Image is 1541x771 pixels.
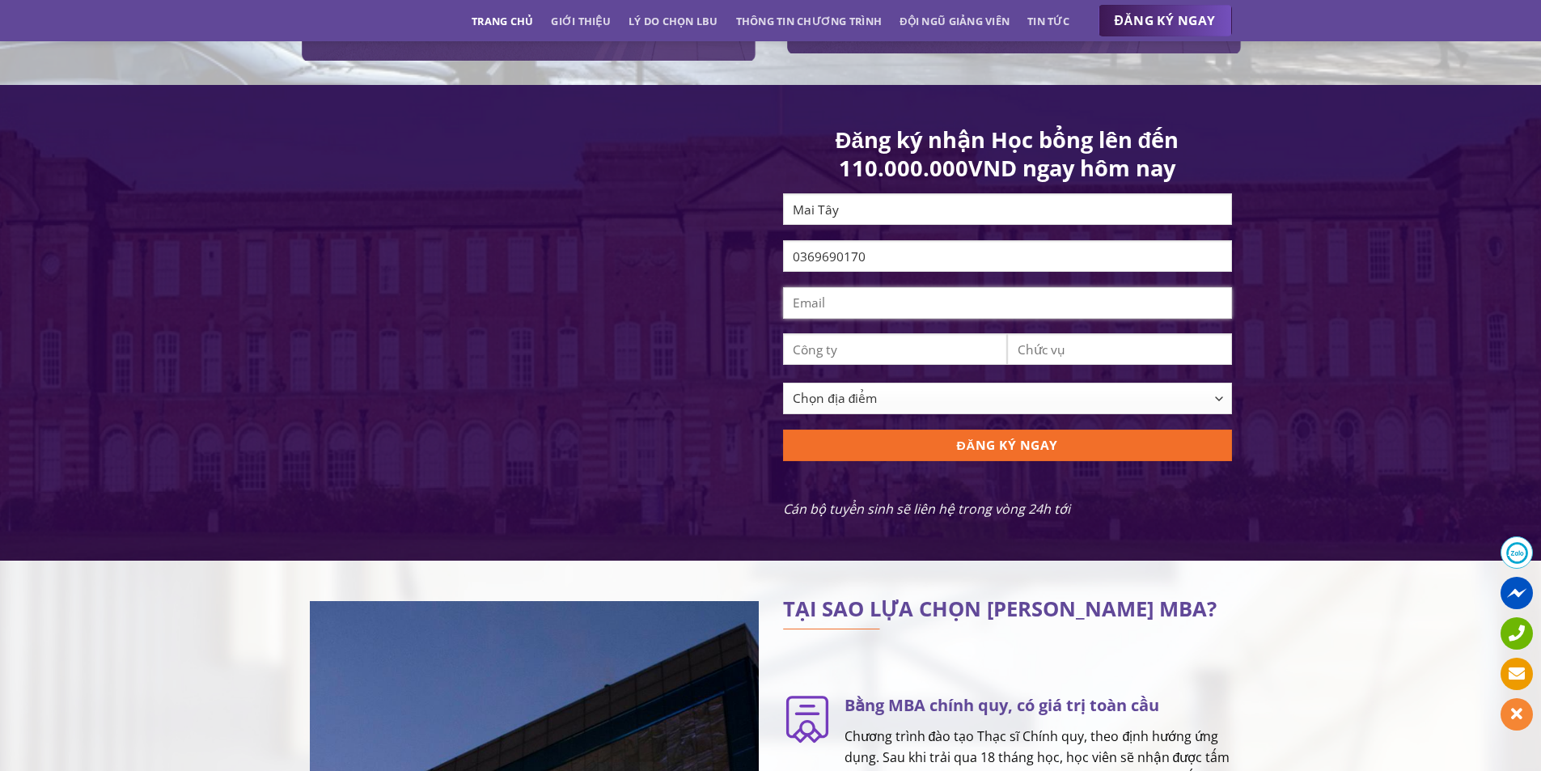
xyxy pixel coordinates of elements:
em: Cán bộ tuyển sinh sẽ liên hệ trong vòng 24h tới [783,500,1070,518]
a: Thông tin chương trình [736,6,883,36]
img: line-lbu.jpg [783,629,880,630]
iframe: Thạc sĩ Quản trị kinh doanh Quốc tế - Leeds Beckett MBA từ ĐH FPT & ĐH Leeds Beckett (UK) [310,197,759,466]
h1: Đăng ký nhận Học bổng lên đến 110.000.000VND ngay hôm nay [783,125,1232,183]
h3: Bằng MBA chính quy, có giá trị toàn cầu [845,693,1232,718]
input: ĐĂNG KÝ NGAY [783,430,1232,461]
a: Trang chủ [472,6,533,36]
input: Họ và tên [783,193,1232,225]
a: Đội ngũ giảng viên [900,6,1010,36]
h2: TẠI SAO LỰA CHỌN [PERSON_NAME] MBA? [783,601,1232,617]
span: ĐĂNG KÝ NGAY [1115,11,1216,31]
a: Lý do chọn LBU [629,6,718,36]
input: Công ty [783,333,1008,365]
input: Email [783,287,1232,319]
input: Số điện thoại [783,240,1232,272]
a: ĐĂNG KÝ NGAY [1099,5,1232,37]
a: Giới thiệu [551,6,611,36]
a: Tin tức [1027,6,1069,36]
form: Contact form [783,125,1232,520]
input: Chức vụ [1007,333,1232,365]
